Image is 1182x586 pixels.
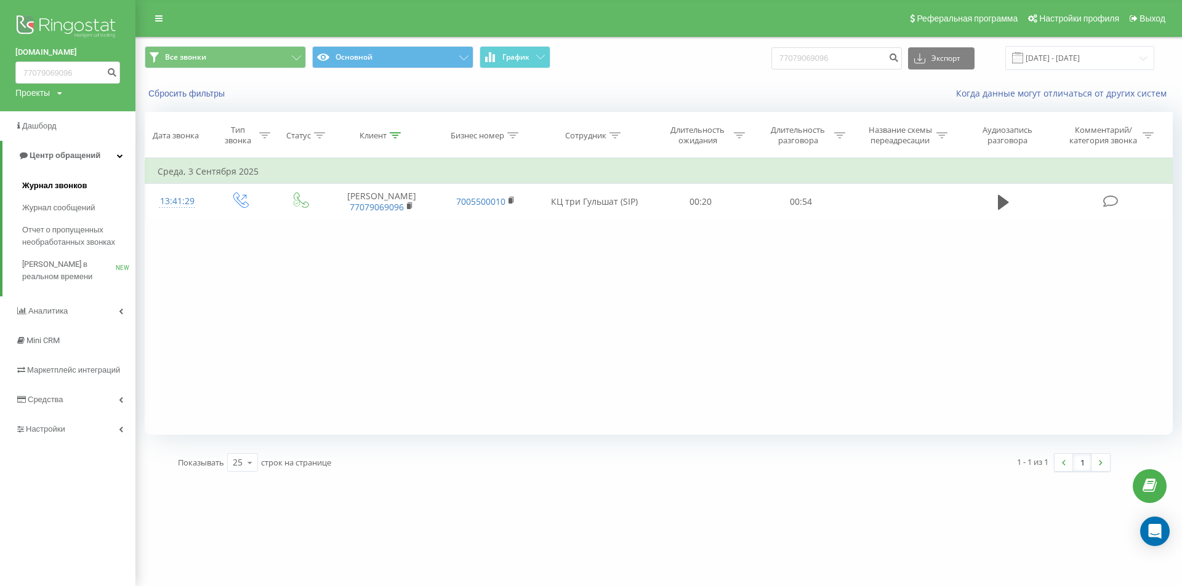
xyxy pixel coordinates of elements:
[908,47,975,69] button: Экспорт
[502,53,529,61] span: График
[751,184,851,220] td: 00:54
[22,253,135,288] a: [PERSON_NAME] в реальном времениNEW
[15,12,120,43] img: Ringostat logo
[867,125,933,146] div: Название схемы переадресации
[1140,517,1170,546] div: Open Intercom Messenger
[145,46,306,68] button: Все звонки
[22,224,129,248] span: Отчет о пропущенных необработанных звонках
[27,365,120,374] span: Маркетплейс интеграций
[153,130,199,141] div: Дата звонка
[15,61,120,84] input: Поиск по номеру
[158,189,197,213] div: 13:41:29
[22,180,87,192] span: Журнал звонков
[665,125,731,146] div: Длительность ожидания
[28,395,63,404] span: Средства
[360,130,387,141] div: Клиент
[917,14,1018,23] span: Реферальная программа
[22,202,95,214] span: Журнал сообщений
[1140,14,1165,23] span: Выход
[261,457,331,468] span: строк на странице
[565,130,606,141] div: Сотрудник
[350,201,404,213] a: 77079069096
[26,336,60,345] span: Mini CRM
[538,184,650,220] td: КЦ три Гульшат (SIP)
[15,87,50,99] div: Проекты
[233,456,243,469] div: 25
[771,47,902,69] input: Поиск по номеру
[2,141,135,170] a: Центр обращений
[651,184,751,220] td: 00:20
[165,52,206,62] span: Все звонки
[286,130,311,141] div: Статус
[1017,456,1048,468] div: 1 - 1 из 1
[968,125,1048,146] div: Аудиозапись разговора
[22,258,116,283] span: [PERSON_NAME] в реальном времени
[456,196,505,207] a: 7005500010
[178,457,224,468] span: Показывать
[22,219,135,253] a: Отчет о пропущенных необработанных звонках
[30,151,100,160] span: Центр обращений
[956,87,1173,99] a: Когда данные могут отличаться от других систем
[765,125,831,146] div: Длительность разговора
[451,130,504,141] div: Бизнес номер
[480,46,550,68] button: График
[329,184,433,220] td: [PERSON_NAME]
[145,159,1173,184] td: Среда, 3 Сентября 2025
[22,197,135,219] a: Журнал сообщений
[312,46,473,68] button: Основной
[26,424,65,434] span: Настройки
[15,46,120,58] a: [DOMAIN_NAME]
[22,121,57,130] span: Дашборд
[1039,14,1119,23] span: Настройки профиля
[220,125,256,146] div: Тип звонка
[1073,454,1092,471] a: 1
[1067,125,1140,146] div: Комментарий/категория звонка
[22,175,135,197] a: Журнал звонков
[145,88,231,99] button: Сбросить фильтры
[28,306,68,315] span: Аналитика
